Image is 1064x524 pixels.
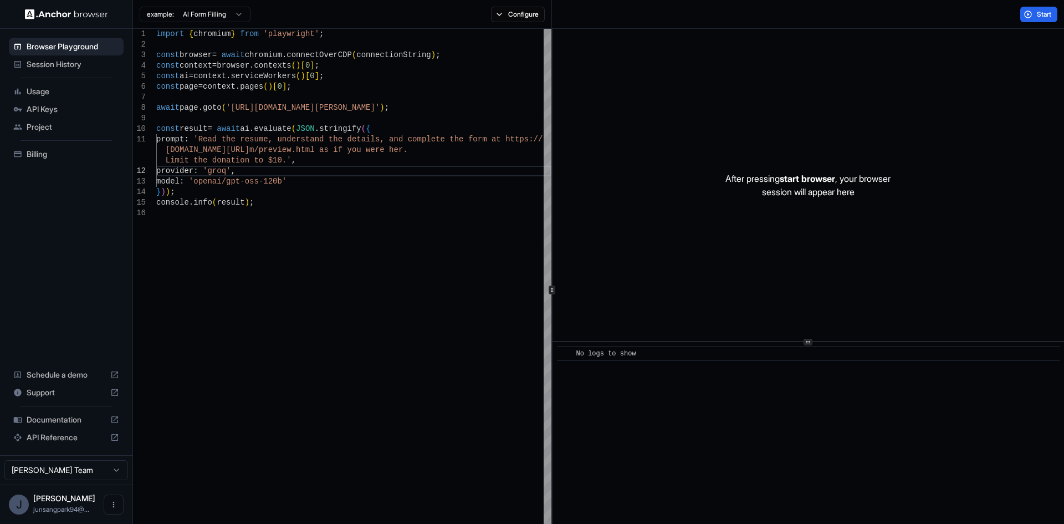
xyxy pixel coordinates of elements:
[245,50,282,59] span: chromium
[189,72,193,80] span: =
[203,103,222,112] span: goto
[147,10,174,19] span: example:
[240,124,249,133] span: ai
[231,166,235,175] span: ,
[226,72,231,80] span: .
[9,145,124,163] div: Billing
[315,61,319,70] span: ;
[156,177,180,186] span: model
[133,103,146,113] div: 8
[27,59,119,70] span: Session History
[240,29,259,38] span: from
[133,124,146,134] div: 10
[9,118,124,136] div: Project
[156,198,189,207] span: console
[231,29,235,38] span: }
[315,72,319,80] span: ]
[217,61,249,70] span: browser
[133,197,146,208] div: 15
[156,124,180,133] span: const
[198,82,203,91] span: =
[189,177,287,186] span: 'openai/gpt-oss-120b'
[426,135,543,144] span: lete the form at https://
[166,156,291,165] span: Limit the donation to $10.'
[291,124,296,133] span: (
[296,124,315,133] span: JSON
[1020,7,1057,22] button: Start
[156,135,184,144] span: prompt
[366,124,370,133] span: {
[180,124,207,133] span: result
[27,41,119,52] span: Browser Playground
[193,135,426,144] span: 'Read the resume, understand the details, and comp
[156,72,180,80] span: const
[263,82,268,91] span: (
[133,29,146,39] div: 1
[161,187,165,196] span: )
[212,50,217,59] span: =
[249,145,408,154] span: m/preview.html as if you were her.
[319,124,361,133] span: stringify
[226,103,380,112] span: '[URL][DOMAIN_NAME][PERSON_NAME]'
[104,495,124,515] button: Open menu
[1037,10,1052,19] span: Start
[133,134,146,145] div: 11
[780,173,835,184] span: start browser
[236,82,240,91] span: .
[291,61,296,70] span: (
[9,38,124,55] div: Browser Playground
[33,494,95,503] span: Jun Park
[133,39,146,50] div: 2
[212,198,217,207] span: (
[254,124,291,133] span: evaluate
[133,113,146,124] div: 9
[249,124,254,133] span: .
[156,103,180,112] span: await
[27,149,119,160] span: Billing
[133,187,146,197] div: 14
[193,166,198,175] span: :
[9,429,124,446] div: API Reference
[300,61,305,70] span: [
[133,82,146,92] div: 6
[189,29,193,38] span: {
[245,198,249,207] span: )
[263,29,319,38] span: 'playwright'
[273,82,277,91] span: [
[180,103,198,112] span: page
[319,29,324,38] span: ;
[156,82,180,91] span: const
[287,82,291,91] span: ;
[166,145,249,154] span: [DOMAIN_NAME][URL]
[291,156,296,165] span: ,
[27,414,106,425] span: Documentation
[562,348,568,359] span: ​
[9,384,124,401] div: Support
[310,72,314,80] span: 0
[189,198,193,207] span: .
[180,50,212,59] span: browser
[133,92,146,103] div: 7
[436,50,440,59] span: ;
[356,50,431,59] span: connectionString
[170,187,175,196] span: ;
[193,29,231,38] span: chromium
[133,50,146,60] div: 3
[27,369,106,380] span: Schedule a demo
[27,121,119,133] span: Project
[385,103,389,112] span: ;
[33,505,89,513] span: junsangpark94@gmail.com
[319,72,324,80] span: ;
[133,166,146,176] div: 12
[217,198,244,207] span: result
[180,61,212,70] span: context
[166,187,170,196] span: )
[282,82,287,91] span: ]
[193,198,212,207] span: info
[9,55,124,73] div: Session History
[156,166,193,175] span: provider
[254,61,291,70] span: contexts
[156,61,180,70] span: const
[249,61,254,70] span: .
[380,103,384,112] span: )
